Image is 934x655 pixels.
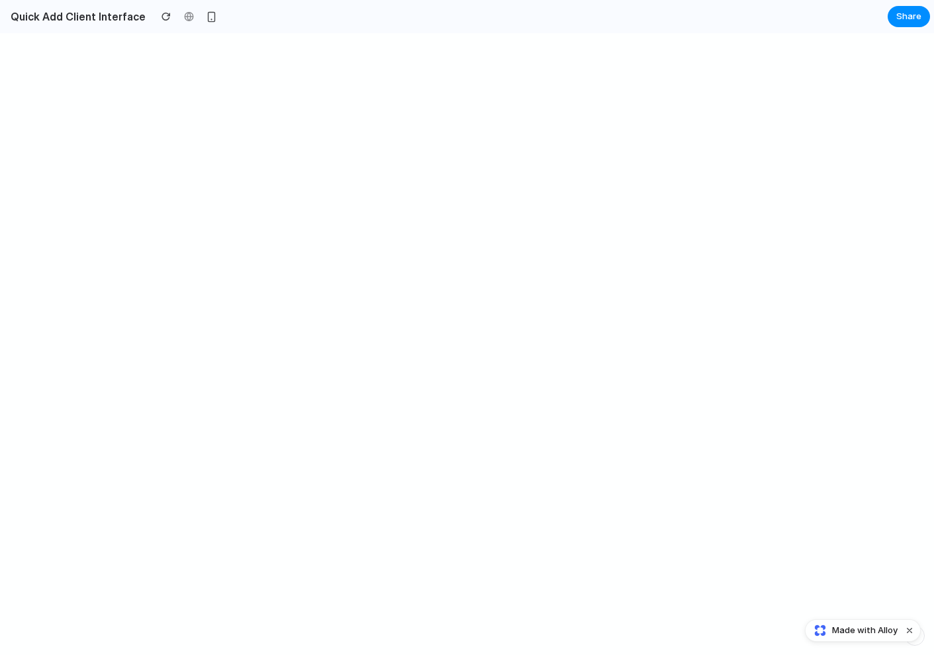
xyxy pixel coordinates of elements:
span: Made with Alloy [832,624,898,637]
span: Share [896,10,921,23]
button: Share [888,6,930,27]
h2: Quick Add Client Interface [5,9,146,25]
button: Dismiss watermark [902,623,917,638]
a: Made with Alloy [806,624,899,637]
